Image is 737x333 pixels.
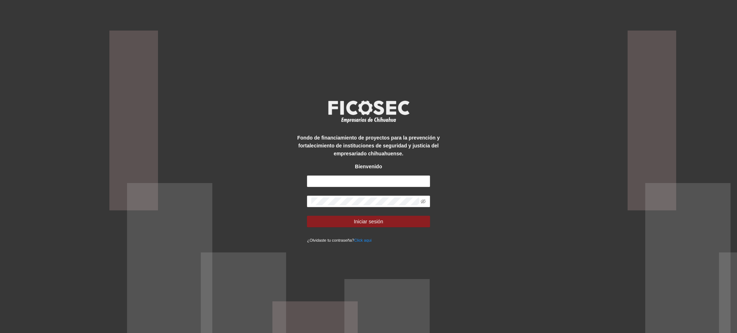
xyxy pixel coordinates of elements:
span: eye-invisible [421,199,426,204]
strong: Fondo de financiamiento de proyectos para la prevención y fortalecimiento de instituciones de seg... [297,135,440,156]
span: Iniciar sesión [354,218,383,225]
img: logo [324,98,413,125]
button: Iniciar sesión [307,216,430,227]
strong: Bienvenido [355,164,382,169]
a: Click aqui [354,238,372,242]
small: ¿Olvidaste tu contraseña? [307,238,371,242]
